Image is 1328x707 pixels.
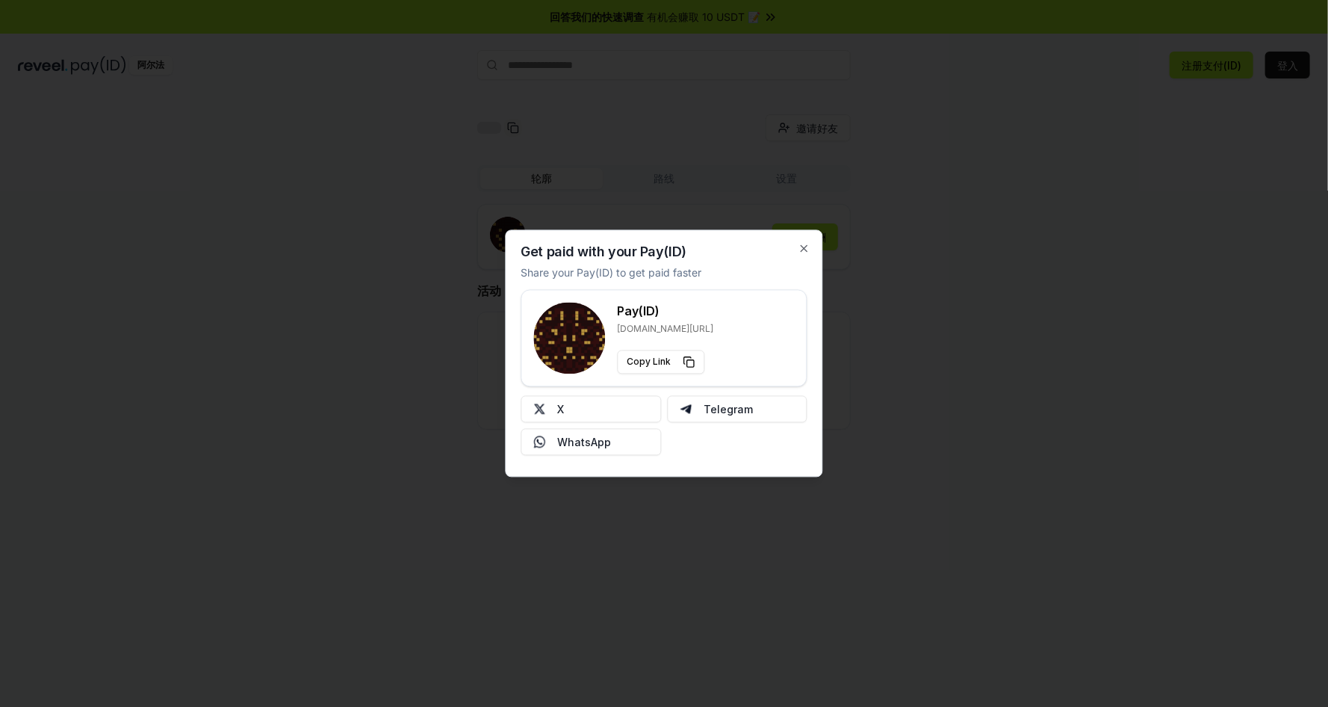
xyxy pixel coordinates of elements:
[618,351,705,374] button: Copy Link
[534,404,546,416] img: X
[618,303,714,321] h3: Pay(ID)
[521,265,702,281] p: Share your Pay(ID) to get paid faster
[534,436,546,448] img: Whatsapp
[667,396,807,423] button: Telegram
[521,429,662,456] button: WhatsApp
[521,246,686,259] h2: Get paid with your Pay(ID)
[618,324,714,336] p: [DOMAIN_NAME][URL]
[680,404,692,416] img: Telegram
[521,396,662,423] button: X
